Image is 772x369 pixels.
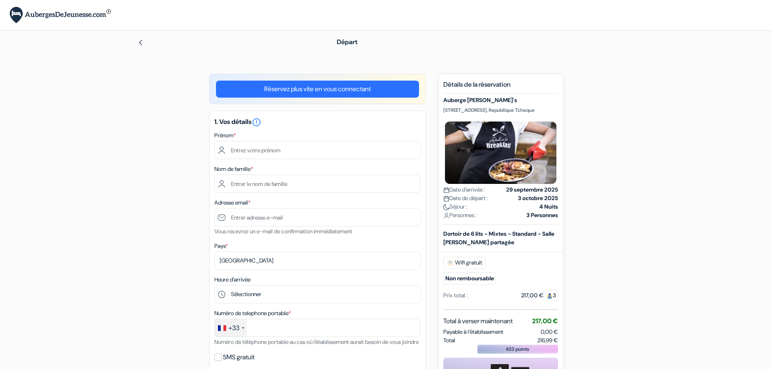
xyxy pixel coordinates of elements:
[214,275,250,284] label: Heure d'arrivée
[443,230,554,246] b: Dortoir de 6 lits - Mixtes - Standard - Salle [PERSON_NAME] partagée
[443,204,449,210] img: moon.svg
[537,336,558,345] span: 216,99 €
[223,352,254,363] label: SMS gratuit
[443,196,449,202] img: calendar.svg
[443,291,468,300] div: Prix total :
[337,38,357,46] span: Départ
[137,39,144,46] img: left_arrow.svg
[214,141,421,159] input: Entrez votre prénom
[443,194,488,203] span: Date de départ :
[526,211,558,220] strong: 3 Personnes
[214,242,228,250] label: Pays
[443,328,503,336] span: Payable à l’établissement
[547,293,553,299] img: guest.svg
[532,317,558,325] span: 217,00 €
[443,187,449,193] img: calendar.svg
[443,186,485,194] span: Date d'arrivée :
[252,117,261,126] a: error_outline
[443,257,486,269] span: Wifi gratuit
[447,260,453,266] img: free_wifi.svg
[229,323,240,333] div: +33
[216,81,419,98] a: Réservez plus vite en vous connectant
[214,208,421,226] input: Entrer adresse e-mail
[443,213,449,219] img: user_icon.svg
[214,117,421,127] h5: 1. Vos détails
[521,291,558,300] div: 217,00 €
[443,316,513,326] span: Total à verser maintenant
[214,175,421,193] input: Entrer le nom de famille
[215,319,247,337] div: France: +33
[541,328,558,335] span: 0,00 €
[252,117,261,127] i: error_outline
[214,228,352,235] small: Vous recevrez un e-mail de confirmation immédiatement
[506,186,558,194] strong: 29 septembre 2025
[443,203,467,211] span: Séjour :
[506,346,529,353] span: 433 points
[443,97,558,104] h5: Auberge [PERSON_NAME]'s
[214,338,419,346] small: Numéro de téléphone portable au cas où l'établissement aurait besoin de vous joindre
[214,309,291,318] label: Numéro de telephone portable
[443,81,558,94] h5: Détails de la réservation
[214,165,253,173] label: Nom de famille
[214,198,250,207] label: Adresse email
[518,194,558,203] strong: 3 octobre 2025
[214,131,236,140] label: Prénom
[443,107,558,113] p: [STREET_ADDRESS], Republique Tcheque
[443,336,455,345] span: Total
[10,7,111,23] img: AubergesDeJeunesse.com
[539,203,558,211] strong: 4 Nuits
[443,272,496,285] small: Non remboursable
[443,211,477,220] span: Personnes :
[543,290,558,301] span: 3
